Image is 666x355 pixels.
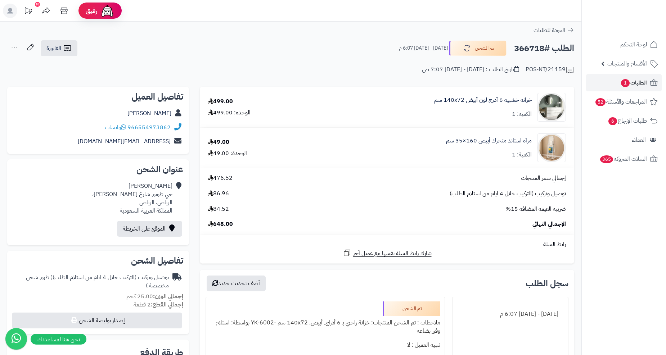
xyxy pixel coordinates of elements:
[534,26,565,35] span: العودة للطلبات
[100,4,114,18] img: ai-face.png
[208,174,233,182] span: 476.52
[127,123,171,132] a: 966554973862
[13,273,169,290] div: توصيل وتركيب (التركيب خلال 4 ايام من استلام الطلب)
[621,79,630,87] span: 1
[208,149,247,158] div: الوحدة: 49.00
[450,190,566,198] span: توصيل وتركيب (التركيب خلال 4 ايام من استلام الطلب)
[399,45,448,52] small: [DATE] - [DATE] 6:07 م
[383,301,440,316] div: تم الشحن
[153,292,183,301] strong: إجمالي الوزن:
[521,174,566,182] span: إجمالي سعر المنتجات
[457,307,564,321] div: [DATE] - [DATE] 6:07 م
[607,59,647,69] span: الأقسام والمنتجات
[86,6,97,15] span: رفيق
[608,117,617,125] span: 6
[343,249,432,258] a: شارك رابط السلة نفسها مع عميل آخر
[586,74,662,91] a: الطلبات1
[117,221,182,237] a: الموقع على الخريطة
[586,36,662,53] a: لوحة التحكم
[208,205,229,213] span: 84.52
[599,154,647,164] span: السلات المتروكة
[78,137,171,146] a: [EMAIL_ADDRESS][DOMAIN_NAME]
[505,205,566,213] span: ضريبة القيمة المضافة 15%
[210,316,440,338] div: ملاحظات : تم الشحن المنتجات: خزانة راحتي بـ 6 أدراج, أبيض, ‎140x72 سم‏ -YK-6002 بواسطة: استلام وف...
[13,256,183,265] h2: تفاصيل الشحن
[208,190,229,198] span: 86.96
[446,137,532,145] a: مرآة استاند متحرك أبيض 160×35 سم
[620,40,647,50] span: لوحة التحكم
[586,131,662,149] a: العملاء
[127,109,171,118] a: [PERSON_NAME]
[434,96,532,104] a: خزانة خشبية 6 أدرج لون أبيض 140x72 سم
[586,112,662,129] a: طلبات الإرجاع6
[19,4,37,20] a: تحديثات المنصة
[134,300,183,309] small: 2 قطعة
[608,116,647,126] span: طلبات الإرجاع
[632,135,646,145] span: العملاء
[534,26,574,35] a: العودة للطلبات
[35,2,40,7] div: 10
[422,65,519,74] div: تاريخ الطلب : [DATE] - [DATE] 7:07 ص
[203,240,571,249] div: رابط السلة
[151,300,183,309] strong: إجمالي القطع:
[595,97,647,107] span: المراجعات والأسئلة
[353,249,432,258] span: شارك رابط السلة نفسها مع عميل آخر
[600,155,613,163] span: 365
[207,276,266,291] button: أضف تحديث جديد
[532,220,566,228] span: الإجمالي النهائي
[12,313,182,328] button: إصدار بوليصة الشحن
[208,138,229,146] div: 49.00
[210,338,440,352] div: تنبيه العميل : لا
[537,133,566,162] img: 1753188266-1-90x90.jpg
[586,150,662,168] a: السلات المتروكة365
[41,40,77,56] a: الفاتورة
[46,44,61,53] span: الفاتورة
[208,97,233,106] div: 499.00
[526,65,574,74] div: POS-NT/21159
[208,109,251,117] div: الوحدة: 499.00
[526,279,568,288] h3: سجل الطلب
[617,18,659,33] img: logo-2.png
[13,92,183,101] h2: تفاصيل العميل
[514,41,574,56] h2: الطلب #366718
[13,165,183,174] h2: عنوان الشحن
[26,273,169,290] span: ( طرق شحن مخصصة )
[92,182,172,215] div: [PERSON_NAME] حي طويق شارع [PERSON_NAME]، الرياض، الرياض المملكة العربية السعودية
[105,123,126,132] a: واتساب
[512,110,532,118] div: الكمية: 1
[620,78,647,88] span: الطلبات
[449,41,507,56] button: تم الشحن
[537,93,566,122] img: 1746709299-1702541934053-68567865785768-1000x1000-90x90.jpg
[208,220,233,228] span: 648.00
[586,93,662,110] a: المراجعات والأسئلة52
[126,292,183,301] small: 25.00 كجم
[595,98,606,106] span: 52
[512,151,532,159] div: الكمية: 1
